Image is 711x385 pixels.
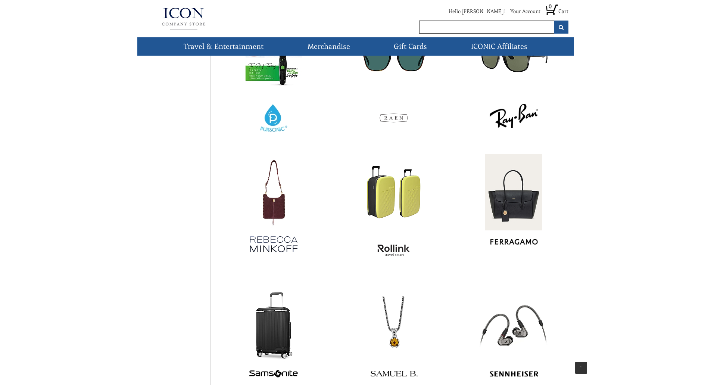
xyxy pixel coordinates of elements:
[356,23,431,97] img: RAEN
[369,369,418,379] img: Samuel B.
[380,104,408,132] img: RAEN
[468,37,530,56] a: ICONIC Affiliates
[236,287,311,362] img: Samsonite
[490,104,538,128] img: Ray-Ban
[305,37,353,56] a: Merchandise
[510,8,540,15] a: Your Account
[356,296,431,353] img: Samuel B.
[391,37,430,56] a: Gift Cards
[249,236,298,253] img: Rebecca Minkoff
[236,32,311,88] img: Pursonic
[546,8,568,15] a: 0 Cart
[477,23,551,97] img: Ray-Ban
[255,104,293,132] img: Pursonic
[375,236,412,264] img: Rollink
[249,370,298,378] img: Samsonite
[356,164,431,220] img: Rollink
[485,154,542,230] img: Salvatore Ferragamo
[490,371,538,377] img: Sennheiser
[575,362,587,374] a: ↑
[181,37,266,56] a: Travel & Entertainment
[443,7,505,19] li: Hello [PERSON_NAME]!
[248,154,299,230] img: Rebecca Minkoff
[490,239,538,245] img: Salvatore Ferragamo
[477,287,551,362] img: Sennheiser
